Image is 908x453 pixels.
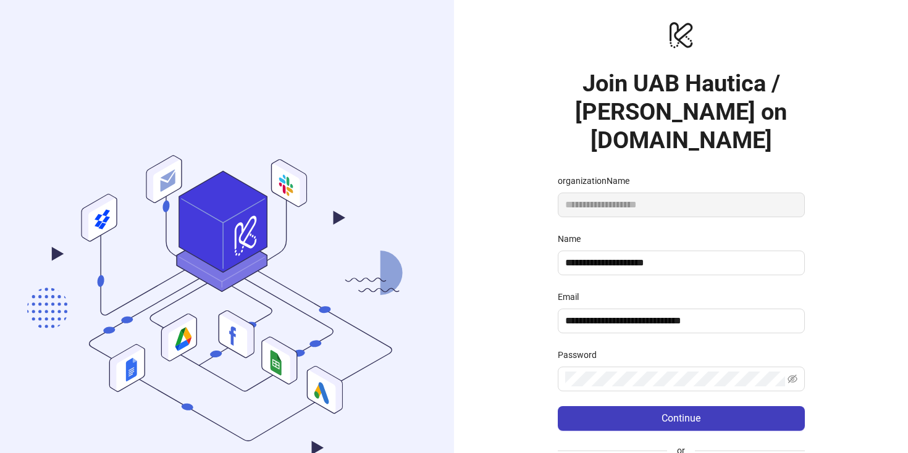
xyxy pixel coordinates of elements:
[565,256,795,270] input: Name
[558,232,589,246] label: Name
[558,193,805,217] input: organizationName
[662,413,700,424] span: Continue
[558,348,605,362] label: Password
[788,374,797,384] span: eye-invisible
[565,372,785,386] input: Password
[558,406,805,431] button: Continue
[558,69,805,154] h1: Join UAB Hautica / [PERSON_NAME] on [DOMAIN_NAME]
[565,314,795,328] input: Email
[558,290,587,304] label: Email
[558,174,637,188] label: organizationName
